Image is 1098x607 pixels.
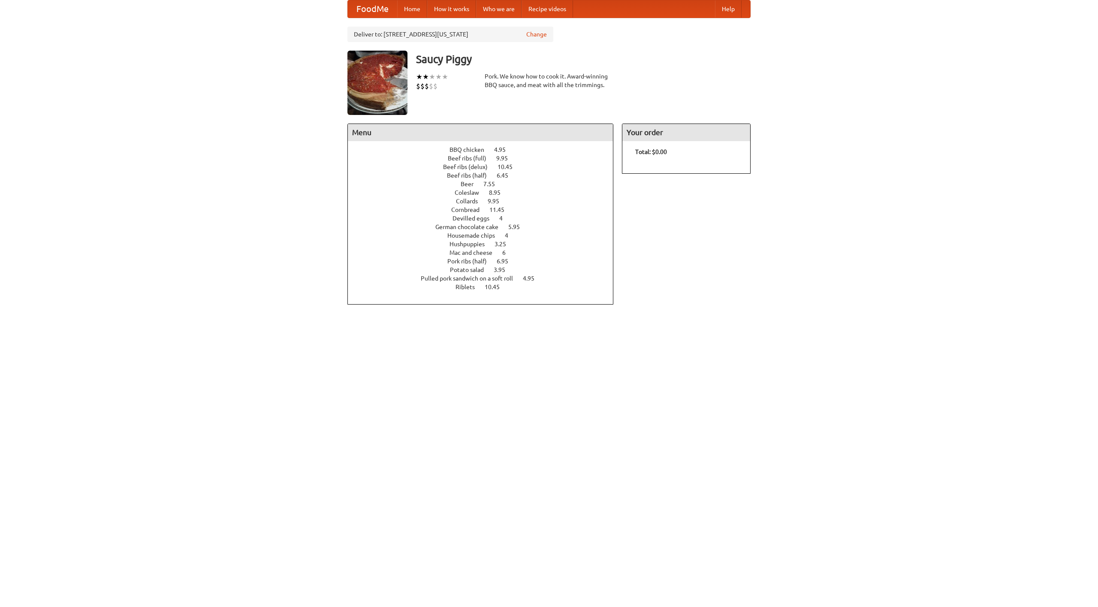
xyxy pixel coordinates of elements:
span: Beef ribs (delux) [443,163,496,170]
span: 9.95 [496,155,516,162]
span: 4 [505,232,517,239]
span: 7.55 [483,181,504,187]
li: $ [429,82,433,91]
span: 4 [499,215,511,222]
li: $ [420,82,425,91]
a: FoodMe [348,0,397,18]
div: Deliver to: [STREET_ADDRESS][US_STATE] [347,27,553,42]
li: $ [416,82,420,91]
span: Cornbread [451,206,488,213]
span: Collards [456,198,486,205]
span: Beef ribs (half) [447,172,495,179]
span: Riblets [455,284,483,290]
span: Pork ribs (half) [447,258,495,265]
span: 4.95 [494,146,514,153]
span: 11.45 [489,206,513,213]
h4: Your order [622,124,750,141]
a: Cornbread 11.45 [451,206,520,213]
a: Home [397,0,427,18]
li: ★ [435,72,442,82]
a: German chocolate cake 5.95 [435,223,536,230]
span: Pulled pork sandwich on a soft roll [421,275,522,282]
span: BBQ chicken [449,146,493,153]
li: ★ [442,72,448,82]
span: 10.45 [485,284,508,290]
a: How it works [427,0,476,18]
li: ★ [422,72,429,82]
li: $ [433,82,437,91]
a: Who we are [476,0,522,18]
h3: Saucy Piggy [416,51,751,68]
a: Beef ribs (full) 9.95 [448,155,524,162]
span: 6.95 [497,258,517,265]
a: Collards 9.95 [456,198,515,205]
span: Devilled eggs [452,215,498,222]
span: Coleslaw [455,189,488,196]
a: Beer 7.55 [461,181,511,187]
span: Mac and cheese [449,249,501,256]
span: 6.45 [497,172,517,179]
span: 4.95 [523,275,543,282]
span: Beer [461,181,482,187]
span: Housemade chips [447,232,504,239]
img: angular.jpg [347,51,407,115]
a: Beef ribs (delux) 10.45 [443,163,528,170]
span: Beef ribs (full) [448,155,495,162]
a: Riblets 10.45 [455,284,516,290]
a: Devilled eggs 4 [452,215,519,222]
span: 3.25 [495,241,515,248]
li: ★ [429,72,435,82]
a: BBQ chicken 4.95 [449,146,522,153]
span: 8.95 [489,189,509,196]
span: 5.95 [508,223,528,230]
h4: Menu [348,124,613,141]
li: ★ [416,72,422,82]
a: Change [526,30,547,39]
a: Housemade chips 4 [447,232,524,239]
a: Coleslaw 8.95 [455,189,516,196]
b: Total: $0.00 [635,148,667,155]
a: Pulled pork sandwich on a soft roll 4.95 [421,275,550,282]
span: 10.45 [498,163,521,170]
span: 6 [502,249,514,256]
a: Mac and cheese 6 [449,249,522,256]
span: Hushpuppies [449,241,493,248]
a: Hushpuppies 3.25 [449,241,522,248]
span: 9.95 [488,198,508,205]
span: 3.95 [494,266,514,273]
span: German chocolate cake [435,223,507,230]
a: Recipe videos [522,0,573,18]
div: Pork. We know how to cook it. Award-winning BBQ sauce, and meat with all the trimmings. [485,72,613,89]
span: Potato salad [450,266,492,273]
li: $ [425,82,429,91]
a: Pork ribs (half) 6.95 [447,258,524,265]
a: Help [715,0,742,18]
a: Beef ribs (half) 6.45 [447,172,524,179]
a: Potato salad 3.95 [450,266,521,273]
